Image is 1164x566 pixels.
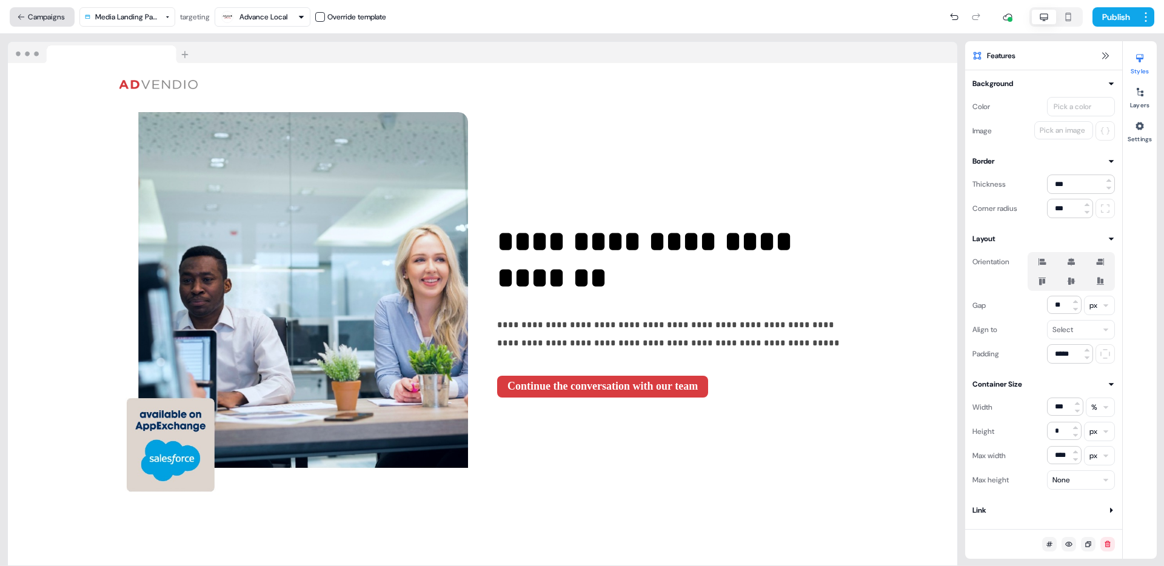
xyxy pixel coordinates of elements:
button: Publish [1092,7,1137,27]
button: Border [972,155,1115,167]
div: Pick a color [1051,101,1094,113]
button: Pick an image [1034,121,1093,139]
div: Override template [327,11,386,23]
span: Features [987,50,1015,62]
div: Pick an image [1037,124,1088,136]
button: Settings [1123,116,1157,143]
div: Media Landing Page_Consideration [95,11,161,23]
div: px [1089,450,1097,462]
div: None [1052,474,1070,486]
button: Advance Local [215,7,310,27]
div: Select [1052,324,1073,336]
div: Layout [972,233,995,245]
div: Width [972,398,992,417]
img: Image [119,112,468,509]
div: Padding [972,344,999,364]
div: % [1091,401,1097,413]
div: Thickness [972,175,1006,194]
div: Align to [972,320,997,339]
button: Styles [1123,48,1157,75]
button: Container Size [972,378,1115,390]
div: Gap [972,296,986,315]
div: Border [972,155,994,167]
button: Pick a color [1047,97,1115,116]
button: Campaigns [10,7,75,27]
div: Background [972,78,1013,90]
button: Background [972,78,1115,90]
div: Container Size [972,378,1022,390]
div: Max height [972,470,1009,490]
button: Layers [1123,82,1157,109]
div: Image [972,121,992,141]
div: Corner radius [972,199,1017,218]
div: Advance Local [239,11,287,23]
div: px [1089,425,1097,438]
div: Continue the conversation with our team [497,376,846,398]
button: Layout [972,233,1115,245]
div: Max width [972,446,1006,465]
div: targeting [180,11,210,23]
img: Browser topbar [8,42,194,64]
div: Color [972,97,990,116]
button: Continue the conversation with our team [497,376,708,398]
button: Link [972,504,1115,516]
div: Link [972,504,986,516]
iframe: Form [5,5,303,263]
div: Orientation [972,252,1009,271]
div: Height [972,422,994,441]
div: px [1089,299,1097,311]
